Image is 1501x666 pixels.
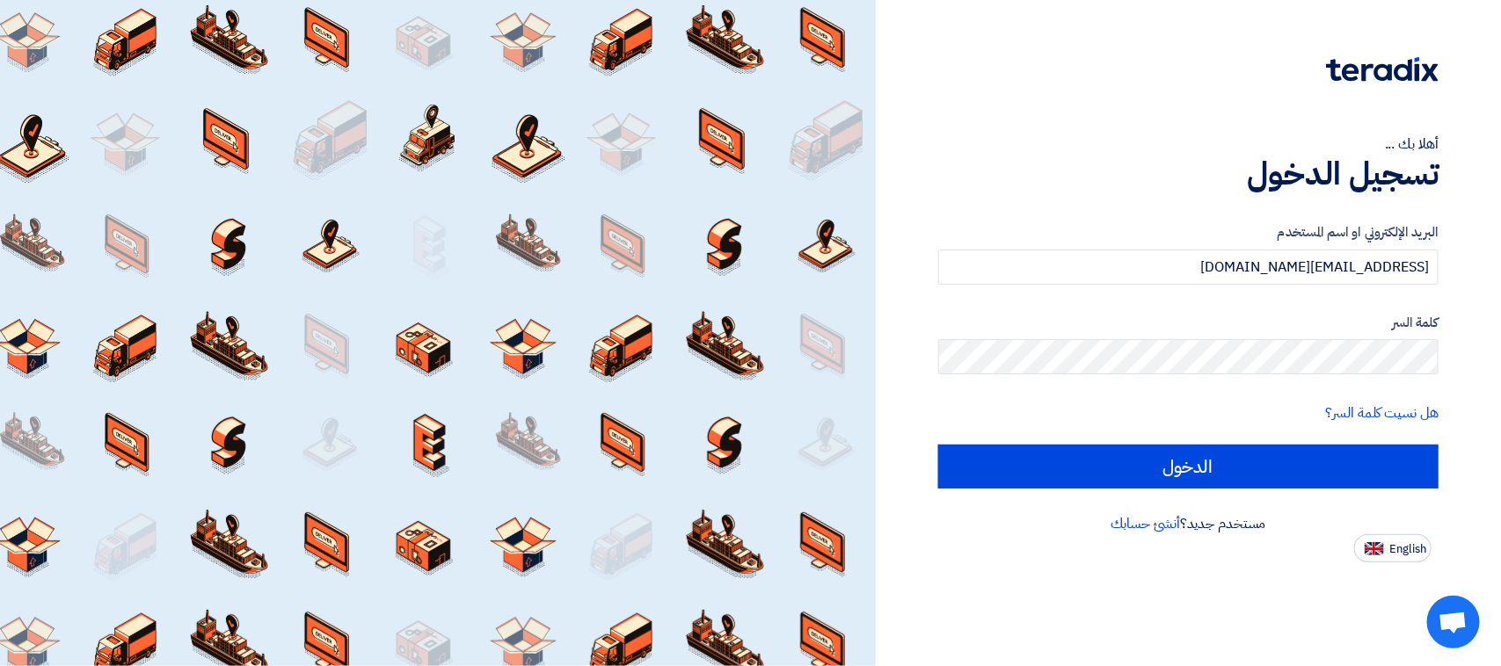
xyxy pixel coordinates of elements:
[938,513,1439,534] div: مستخدم جديد؟
[1365,542,1384,555] img: en-US.png
[938,134,1439,155] div: أهلا بك ...
[1389,543,1426,555] span: English
[1326,402,1439,423] a: هل نسيت كلمة السر؟
[938,222,1439,243] label: البريد الإلكتروني او اسم المستخدم
[1354,534,1432,562] button: English
[1111,513,1180,534] a: أنشئ حسابك
[938,250,1439,285] input: أدخل بريد العمل الإلكتروني او اسم المستخدم الخاص بك ...
[938,155,1439,193] h1: تسجيل الدخول
[938,445,1439,489] input: الدخول
[1427,596,1480,648] a: Open chat
[938,313,1439,333] label: كلمة السر
[1326,57,1439,82] img: Teradix logo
